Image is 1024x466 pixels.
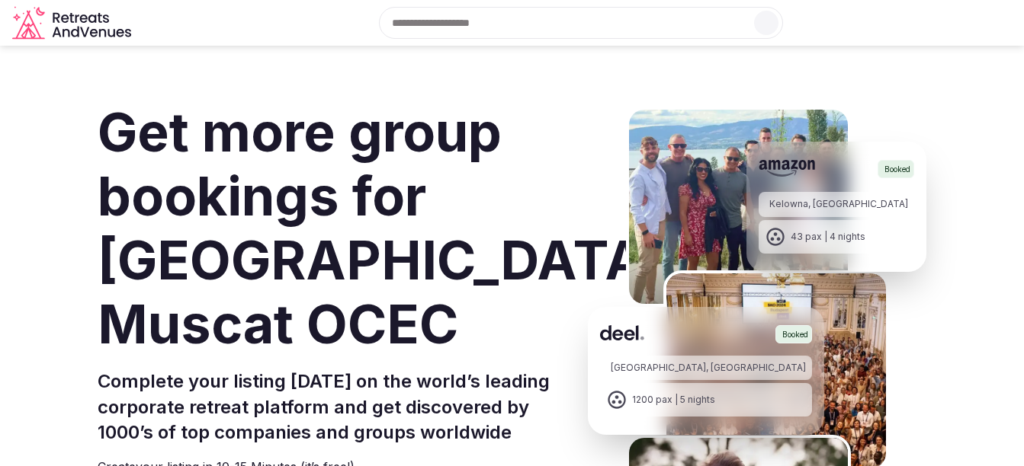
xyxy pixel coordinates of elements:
[769,198,908,211] div: Kelowna, [GEOGRAPHIC_DATA]
[791,231,865,244] div: 43 pax | 4 nights
[98,101,551,356] h1: Get more group bookings for [GEOGRAPHIC_DATA] Muscat OCEC
[632,394,715,407] div: 1200 pax | 5 nights
[98,369,551,445] h2: Complete your listing [DATE] on the world’s leading corporate retreat platform and get discovered...
[775,325,812,343] div: Booked
[878,160,914,178] div: Booked
[12,6,134,40] a: Visit the homepage
[611,362,806,375] div: [GEOGRAPHIC_DATA], [GEOGRAPHIC_DATA]
[12,6,134,40] svg: Retreats and Venues company logo
[626,107,852,307] img: Amazon Kelowna Retreat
